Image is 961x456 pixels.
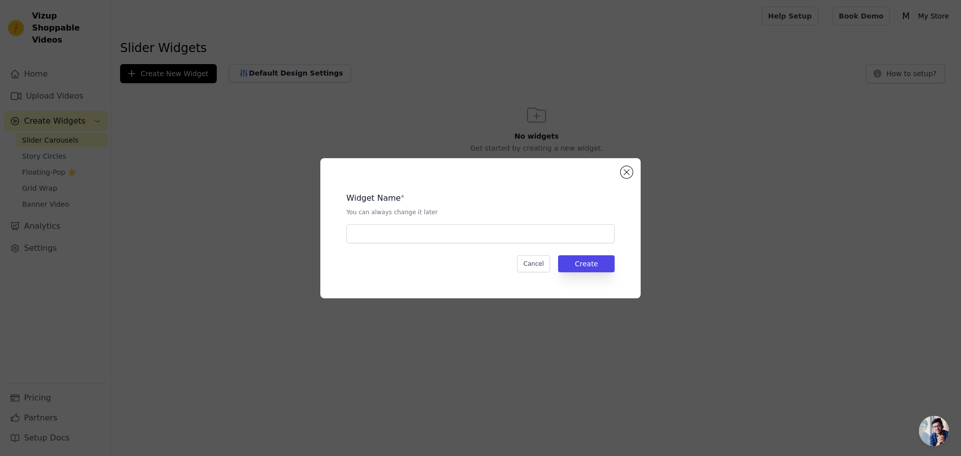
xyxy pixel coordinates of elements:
[346,208,615,216] p: You can always change it later
[621,166,633,178] button: Close modal
[558,255,615,272] button: Create
[346,192,401,204] legend: Widget Name
[919,416,949,446] a: Open chat
[517,255,551,272] button: Cancel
